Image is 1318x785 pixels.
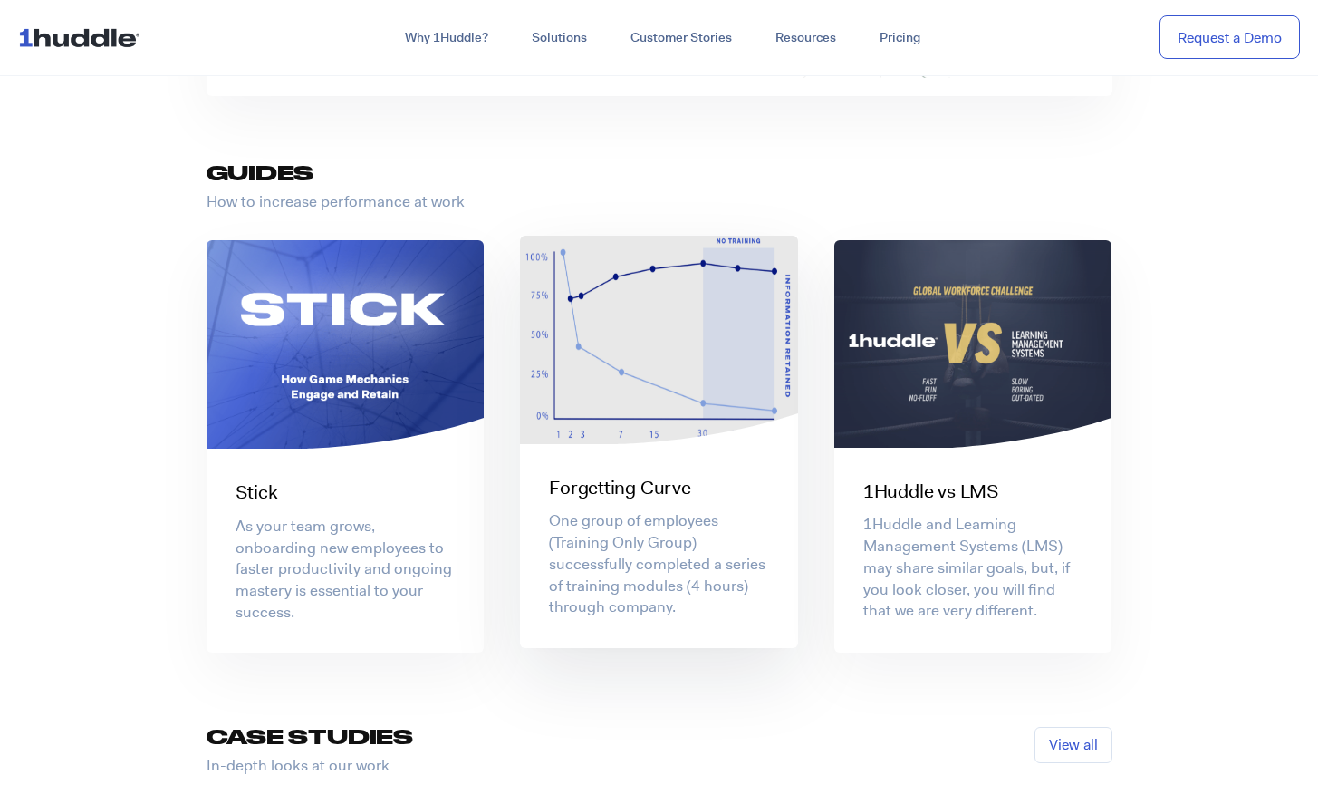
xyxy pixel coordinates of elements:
h3: 1Huddle vs LMS [863,479,1112,505]
p: One group of employees (Training Only Group) successfully completed a series of training modules ... [549,510,769,618]
span: View all [1049,735,1098,755]
h3: Forgetting Curve [549,475,798,501]
a: Request a Demo [1159,15,1300,60]
img: ... [18,20,148,54]
h3: Stick [236,480,485,506]
p: How to increase performance at work [207,191,1130,213]
img: forgetting-curve [520,236,798,444]
a: Pricing [858,22,942,54]
h3: Case Studies [207,727,974,746]
a: Solutions [510,22,609,54]
p: 1Huddle and Learning Management Systems (LMS) may share similar goals, but, if you look closer, y... [863,514,1083,622]
h3: Guides [207,163,1130,182]
p: As your team grows, onboarding new employees to faster productivity and ongoing mastery is essent... [236,516,456,624]
a: Why 1Huddle? [383,22,510,54]
p: In-depth looks at our work [207,755,974,777]
a: Customer Stories [609,22,754,54]
a: Resources [754,22,858,54]
a: View all [1034,727,1112,763]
